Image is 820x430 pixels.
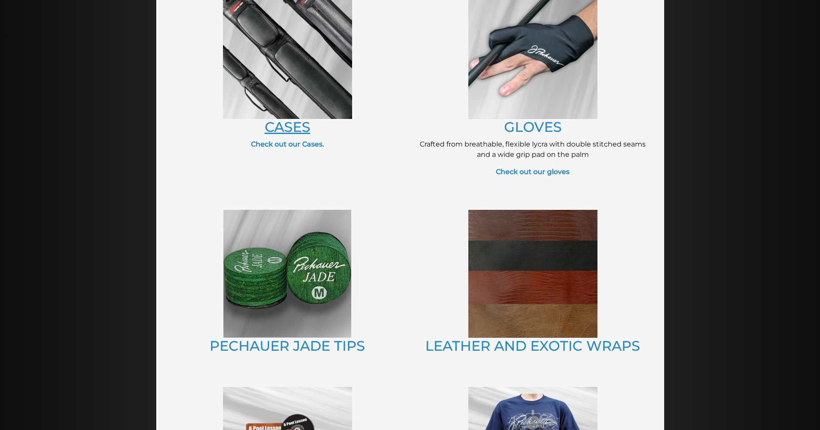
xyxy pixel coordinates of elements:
a: GLOVES [504,118,562,135]
a: LEATHER AND EXOTIC WRAPS [425,337,640,354]
a: Check out our gloves [496,168,569,176]
a: Check out our Cases. [251,140,324,148]
a: CASES [265,118,310,135]
p: Crafted from breathable, flexible lycra with double stitched seams and a wide grip pad on the palm [415,139,651,160]
a: PECHAUER JADE TIPS [210,337,365,354]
